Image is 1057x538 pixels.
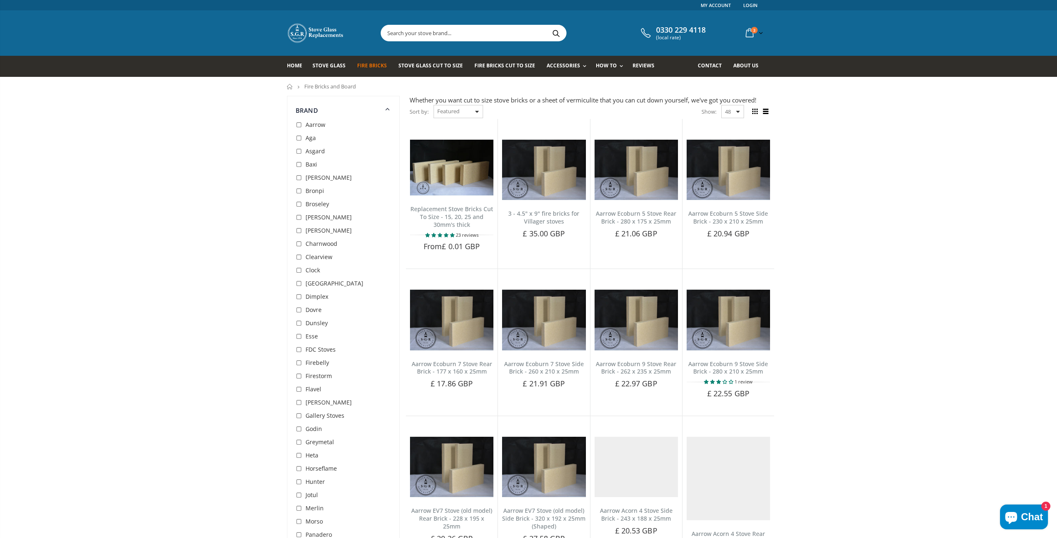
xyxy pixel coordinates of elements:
[750,107,759,116] span: Grid view
[296,106,318,114] span: Brand
[306,319,328,327] span: Dunsley
[357,62,387,69] span: Fire Bricks
[442,241,480,251] span: £ 0.01 GBP
[306,253,332,261] span: Clearview
[287,84,293,89] a: Home
[306,438,334,446] span: Greymetal
[306,306,322,314] span: Dovre
[998,505,1050,531] inbox-online-store-chat: Shopify online store chat
[412,360,492,376] a: Aarrow Ecoburn 7 Stove Rear Brick - 177 x 160 x 25mm
[306,200,329,208] span: Broseley
[306,213,352,221] span: [PERSON_NAME]
[306,279,363,287] span: [GEOGRAPHIC_DATA]
[474,56,541,77] a: Fire Bricks Cut To Size
[306,517,323,525] span: Morso
[306,187,324,195] span: Bronpi
[633,56,661,77] a: Reviews
[410,205,493,229] a: Replacement Stove Bricks Cut To Size - 15, 20, 25 and 30mm's thick
[306,478,325,486] span: Hunter
[596,209,676,225] a: Aarrow Ecoburn 5 Stove Rear Brick - 280 x 175 x 25mm
[687,140,770,200] img: Aarrow Ecoburn 5 Stove Side Brick
[410,290,493,350] img: Aarrow Ecoburn 7 Rear Brick
[425,232,456,238] span: 4.78 stars
[704,379,735,385] span: 3.00 stars
[615,229,657,238] span: £ 21.06 GBP
[306,372,332,380] span: Firestorm
[547,62,580,69] span: Accessories
[596,360,676,376] a: Aarrow Ecoburn 9 Stove Rear Brick - 262 x 235 x 25mm
[306,464,337,472] span: Horseflame
[306,226,352,234] span: [PERSON_NAME]
[410,105,429,119] span: Sort by:
[733,62,758,69] span: About us
[707,229,749,238] span: £ 20.94 GBP
[615,379,657,388] span: £ 22.97 GBP
[313,56,352,77] a: Stove Glass
[304,83,356,90] span: Fire Bricks and Board
[431,379,473,388] span: £ 17.86 GBP
[410,140,493,195] img: Replacement Stove Bricks Cut To Size - 15, 20, 25 and 30mm's thick
[287,56,308,77] a: Home
[306,240,337,248] span: Charnwood
[547,25,565,41] button: Search
[688,360,768,376] a: Aarrow Ecoburn 9 Stove Side Brick - 280 x 210 x 25mm
[306,385,321,393] span: Flavel
[502,290,585,350] img: Aarrow Ecoburn 7 Side Brick
[615,526,657,536] span: £ 20.53 GBP
[707,388,749,398] span: £ 22.55 GBP
[287,62,302,69] span: Home
[306,412,344,419] span: Gallery Stoves
[357,56,393,77] a: Fire Bricks
[306,451,318,459] span: Heta
[424,241,480,251] span: From
[633,62,654,69] span: Reviews
[702,105,716,118] span: Show:
[398,62,462,69] span: Stove Glass Cut To Size
[306,174,352,181] span: [PERSON_NAME]
[761,107,770,116] span: List view
[306,425,322,433] span: Godin
[410,96,770,105] div: Whether you want cut to size stove bricks or a sheet of vermiculite that you can cut down yoursel...
[596,62,617,69] span: How To
[596,56,627,77] a: How To
[639,26,706,40] a: 0330 229 4118 (local rate)
[313,62,346,69] span: Stove Glass
[742,25,765,41] a: 3
[502,140,585,200] img: 3 - 4.5" x 9" fire bricks for Villager stoves
[687,290,770,350] img: Aarrow Ecoburn 9 Stove Side Brick - 280 x 210 x 25mm
[411,507,492,530] a: Aarrow EV7 Stove (old model) Rear Brick - 228 x 195 x 25mm
[306,266,320,274] span: Clock
[688,209,768,225] a: Aarrow Ecoburn 5 Stove Side Brick - 230 x 210 x 25mm
[306,504,324,512] span: Merlin
[547,56,590,77] a: Accessories
[306,345,336,353] span: FDC Stoves
[306,160,317,168] span: Baxi
[502,507,585,530] a: Aarrow EV7 Stove (old model) Side Brick - 320 x 192 x 25mm (Shaped)
[595,140,678,200] img: Aarrow Ecoburn 5 Stove Rear Brick
[735,379,753,385] span: 1 review
[306,147,325,155] span: Asgard
[656,35,706,40] span: (local rate)
[751,27,758,33] span: 3
[698,56,728,77] a: Contact
[502,437,585,497] img: Aarrow EV7 Side Brick (Old Model) (shaped)
[508,209,579,225] a: 3 - 4.5" x 9" fire bricks for Villager stoves
[456,232,479,238] span: 23 reviews
[306,359,329,367] span: Firebelly
[474,62,535,69] span: Fire Bricks Cut To Size
[600,507,673,522] a: Aarrow Acorn 4 Stove Side Brick - 243 x 188 x 25mm
[523,379,565,388] span: £ 21.91 GBP
[410,437,493,497] img: Aarrow EV7 Stove (old model) Rear Brick - 228 x 195 x 25mm
[698,62,722,69] span: Contact
[287,23,345,43] img: Stove Glass Replacement
[306,134,316,142] span: Aga
[595,290,678,350] img: Aarrow Ecoburn 9 Rear Brick
[504,360,584,376] a: Aarrow Ecoburn 7 Stove Side Brick - 260 x 210 x 25mm
[306,121,325,129] span: Aarrow
[381,25,659,41] input: Search your stove brand...
[306,293,328,300] span: Dimplex
[306,398,352,406] span: [PERSON_NAME]
[306,491,318,499] span: Jotul
[306,332,318,340] span: Esse
[733,56,765,77] a: About us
